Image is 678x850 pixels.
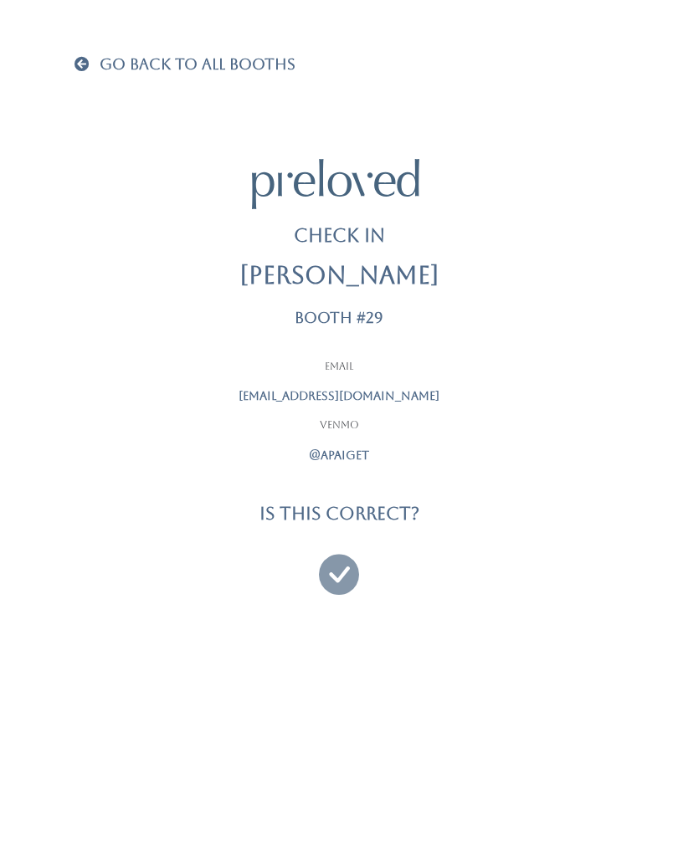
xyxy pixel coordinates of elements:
[74,57,295,74] a: Go Back To All Booths
[130,387,548,405] p: [EMAIL_ADDRESS][DOMAIN_NAME]
[130,418,548,433] p: Venmo
[100,55,295,73] span: Go Back To All Booths
[295,310,383,326] p: Booth #29
[252,159,419,208] img: preloved logo
[259,504,419,523] h4: Is this correct?
[130,447,548,464] p: @apaiget
[239,263,439,289] h2: [PERSON_NAME]
[294,223,385,249] p: Check In
[130,360,548,375] p: Email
